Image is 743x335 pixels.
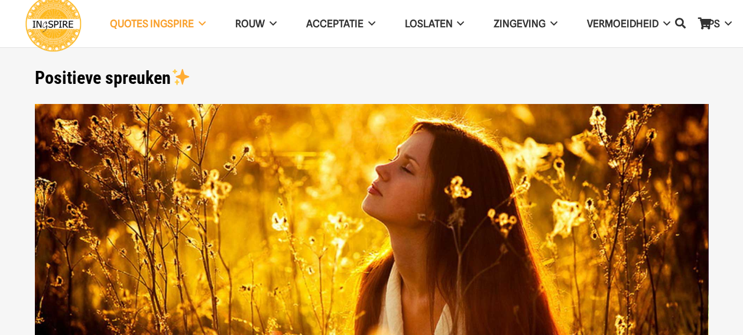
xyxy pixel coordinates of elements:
[572,9,685,39] a: VERMOEIDHEID
[306,18,364,30] span: Acceptatie
[479,9,572,39] a: Zingeving
[405,18,453,30] span: Loslaten
[35,67,709,89] h1: Positieve spreuken
[235,18,265,30] span: ROUW
[669,9,692,38] a: Zoeken
[587,18,658,30] span: VERMOEIDHEID
[291,9,390,39] a: Acceptatie
[494,18,546,30] span: Zingeving
[110,18,194,30] span: QUOTES INGSPIRE
[220,9,291,39] a: ROUW
[172,68,190,86] img: ✨
[390,9,479,39] a: Loslaten
[95,9,220,39] a: QUOTES INGSPIRE
[700,18,720,30] span: TIPS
